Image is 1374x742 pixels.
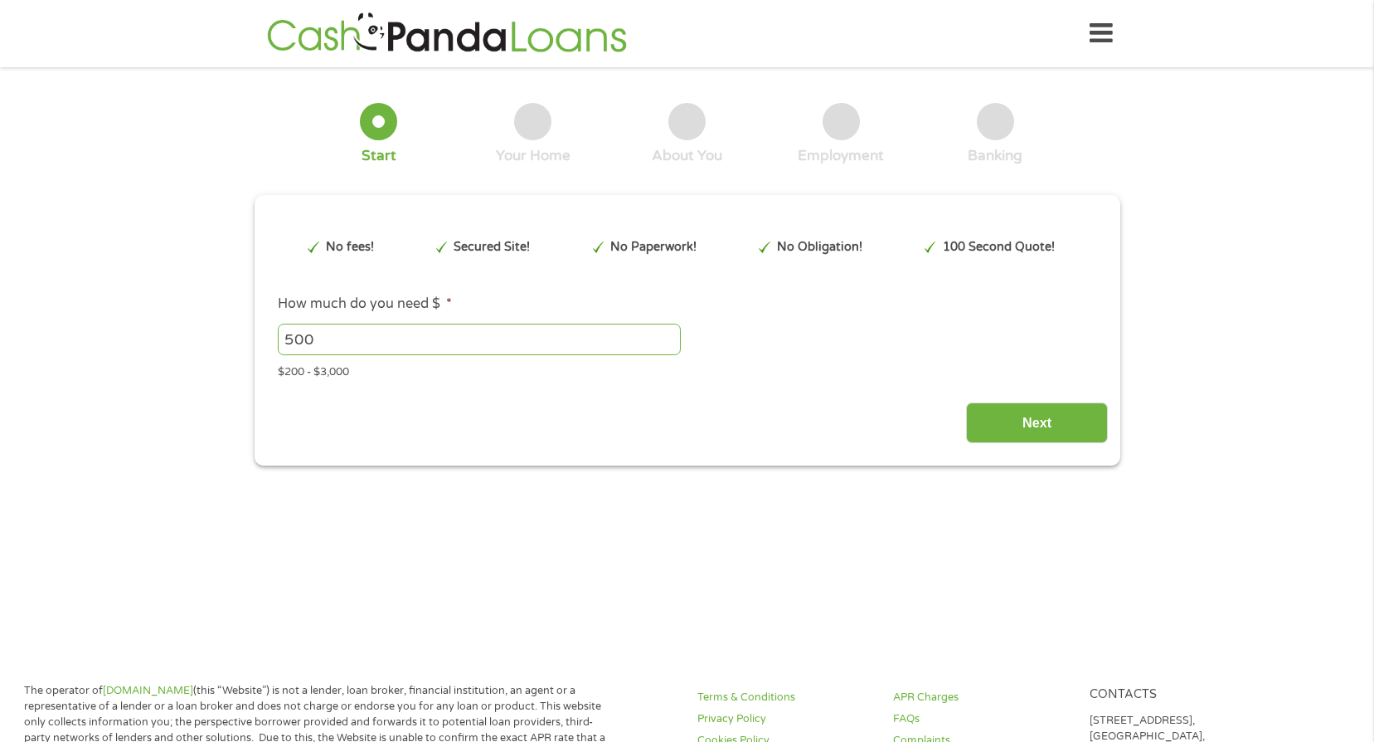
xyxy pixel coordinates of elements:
h4: Contacts [1090,687,1265,703]
p: 100 Second Quote! [943,238,1055,256]
div: About You [652,147,722,165]
label: How much do you need $ [278,295,452,313]
a: Terms & Conditions [697,690,873,705]
input: Next [966,403,1108,443]
a: Privacy Policy [697,711,873,727]
div: Your Home [496,147,570,165]
div: Banking [968,147,1022,165]
a: APR Charges [893,690,1069,705]
p: No fees! [326,238,374,256]
p: No Paperwork! [610,238,697,256]
div: Employment [798,147,884,165]
div: Start [362,147,396,165]
p: Secured Site! [454,238,530,256]
a: FAQs [893,711,1069,727]
p: No Obligation! [777,238,862,256]
img: GetLoanNow Logo [262,10,632,57]
div: $200 - $3,000 [278,359,1095,381]
a: [DOMAIN_NAME] [103,684,193,697]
